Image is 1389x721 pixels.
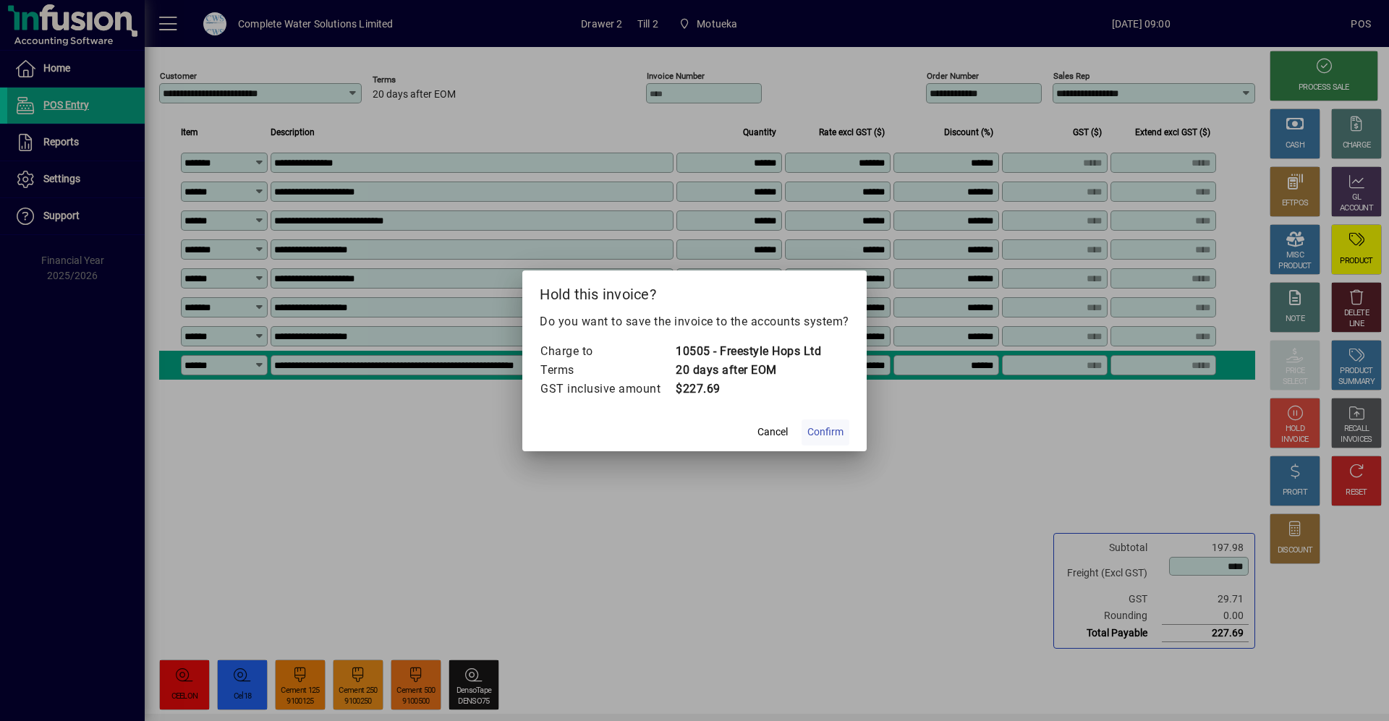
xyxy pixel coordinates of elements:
[749,419,796,445] button: Cancel
[757,425,788,440] span: Cancel
[540,380,675,398] td: GST inclusive amount
[675,361,821,380] td: 20 days after EOM
[802,419,849,445] button: Confirm
[540,361,675,380] td: Terms
[522,270,867,312] h2: Hold this invoice?
[540,342,675,361] td: Charge to
[675,342,821,361] td: 10505 - Freestyle Hops Ltd
[540,313,849,330] p: Do you want to save the invoice to the accounts system?
[807,425,844,440] span: Confirm
[675,380,821,398] td: $227.69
